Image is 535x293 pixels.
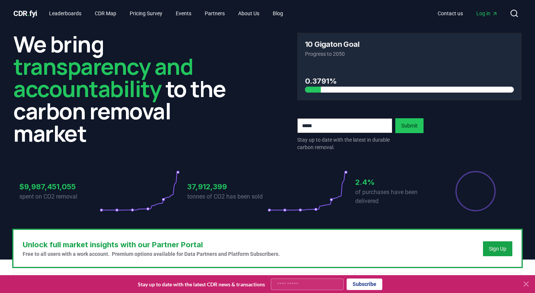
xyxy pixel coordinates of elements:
[476,10,498,17] span: Log in
[355,177,435,188] h3: 2.4%
[13,51,193,104] span: transparency and accountability
[232,7,265,20] a: About Us
[199,7,231,20] a: Partners
[305,75,514,87] h3: 0.3791%
[432,7,504,20] nav: Main
[187,192,267,201] p: tonnes of CO2 has been sold
[13,9,37,18] span: CDR fyi
[305,41,359,48] h3: 10 Gigaton Goal
[432,7,469,20] a: Contact us
[187,181,267,192] h3: 37,912,399
[470,7,504,20] a: Log in
[455,170,496,212] div: Percentage of sales delivered
[19,192,100,201] p: spent on CO2 removal
[13,8,37,19] a: CDR.fyi
[170,7,197,20] a: Events
[19,181,100,192] h3: $9,987,451,055
[489,245,506,252] a: Sign Up
[89,7,122,20] a: CDR Map
[23,250,280,258] p: Free to all users with a work account. Premium options available for Data Partners and Platform S...
[483,241,512,256] button: Sign Up
[43,7,87,20] a: Leaderboards
[267,7,289,20] a: Blog
[395,118,424,133] button: Submit
[355,188,435,206] p: of purchases have been delivered
[27,9,30,18] span: .
[124,7,168,20] a: Pricing Survey
[297,136,392,151] p: Stay up to date with the latest in durable carbon removal.
[43,7,289,20] nav: Main
[13,33,238,144] h2: We bring to the carbon removal market
[305,50,514,58] p: Progress to 2050
[23,239,280,250] h3: Unlock full market insights with our Partner Portal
